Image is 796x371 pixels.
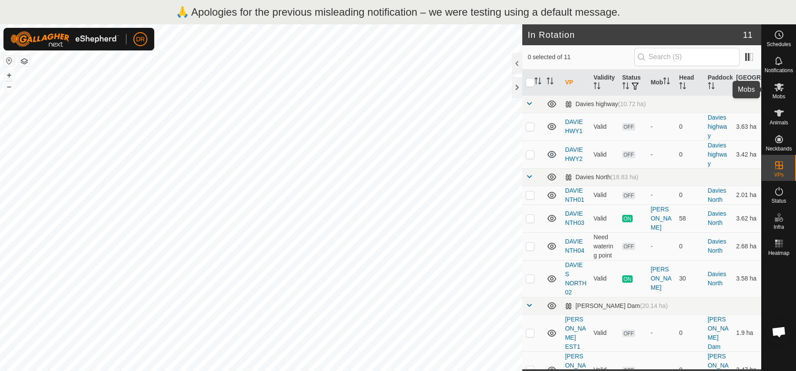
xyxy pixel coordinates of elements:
div: - [650,328,672,338]
span: DR [136,35,145,44]
span: OFF [622,192,635,199]
a: [PERSON_NAME] Dam [708,316,729,350]
td: Valid [590,140,619,168]
td: 58 [676,204,704,232]
span: 11 [743,28,753,41]
span: (18.83 ha) [610,174,638,180]
td: 3.58 ha [733,260,761,297]
span: ON [622,275,633,283]
a: DAVIE NTH03 [565,210,584,226]
span: (10.72 ha) [618,100,646,107]
a: DAVIES NORTH02 [565,261,587,296]
td: Need watering point [590,232,619,260]
th: Paddock [704,70,733,96]
td: 30 [676,260,704,297]
span: OFF [622,243,635,250]
th: VP [561,70,590,96]
span: 0 selected of 11 [527,53,634,62]
td: Valid [590,260,619,297]
p: 🙏 Apologies for the previous misleading notification – we were testing using a default message. [176,4,620,20]
th: Head [676,70,704,96]
img: Gallagher Logo [10,31,119,47]
div: Open chat [766,319,792,345]
div: - [650,242,672,251]
button: Map Layers [19,56,30,67]
div: [PERSON_NAME] Dam [565,302,667,310]
td: 3.63 ha [733,113,761,140]
td: 2.68 ha [733,232,761,260]
span: (20.14 ha) [640,302,668,309]
td: 1.9 ha [733,314,761,351]
th: Status [619,70,647,96]
td: Valid [590,186,619,204]
a: DAVIE NTH01 [565,187,584,203]
span: Animals [769,120,788,125]
span: Notifications [765,68,793,73]
td: Valid [590,204,619,232]
span: Status [771,198,786,204]
td: 3.42 ha [733,140,761,168]
td: Valid [590,314,619,351]
td: 0 [676,186,704,204]
span: VPs [774,172,783,177]
td: Valid [590,113,619,140]
div: - [650,122,672,131]
span: Schedules [766,42,791,47]
div: [PERSON_NAME] [650,205,672,232]
input: Search (S) [634,48,740,66]
a: Davies North [708,187,726,203]
a: Davies North [708,210,726,226]
span: OFF [622,151,635,158]
th: [GEOGRAPHIC_DATA] Area [733,70,761,96]
span: Heatmap [768,251,789,256]
button: Reset Map [4,56,14,66]
a: DAVIE HWY2 [565,146,583,162]
a: [PERSON_NAME] EST1 [565,316,586,350]
td: 0 [676,113,704,140]
div: Davies highway [565,100,646,108]
h2: In Rotation [527,30,743,40]
a: DAVIE HWY1 [565,118,583,134]
span: Neckbands [766,146,792,151]
th: Validity [590,70,619,96]
a: Davies highway [708,114,727,139]
a: Davies North [708,271,726,287]
div: [PERSON_NAME] [650,265,672,292]
span: OFF [622,123,635,130]
td: 0 [676,140,704,168]
span: OFF [622,330,635,337]
button: – [4,81,14,92]
span: Infra [773,224,784,230]
td: 2.01 ha [733,186,761,204]
td: 0 [676,314,704,351]
div: - [650,150,672,159]
th: Mob [647,70,676,96]
a: Davies highway [708,142,727,167]
div: - [650,191,672,200]
a: DAVIE NTH04 [565,238,584,254]
span: ON [622,215,633,222]
button: + [4,70,14,80]
a: Davies North [708,238,726,254]
div: Davies North [565,174,638,181]
td: 0 [676,232,704,260]
span: Mobs [773,94,785,99]
td: 3.62 ha [733,204,761,232]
